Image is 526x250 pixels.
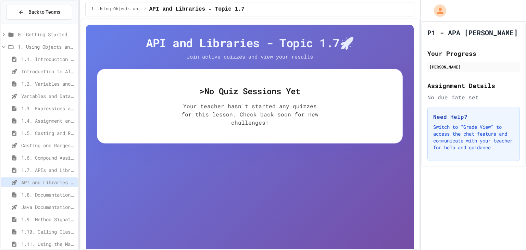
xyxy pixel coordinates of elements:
span: 1.5. Casting and Ranges of Values [21,129,75,137]
h2: Your Progress [427,49,520,58]
div: No due date set [427,93,520,101]
span: 1.6. Compound Assignment Operators [21,154,75,161]
h3: Need Help? [433,113,514,121]
div: My Account [427,3,448,18]
span: API and Libraries - Topic 1.7 [149,5,245,13]
span: / [144,7,147,12]
span: 1.10. Calling Class Methods [21,228,75,235]
div: [PERSON_NAME] [429,64,518,70]
h1: P1 - APA [PERSON_NAME] [427,28,518,37]
iframe: chat widget [469,193,519,222]
span: 1.4. Assignment and Input [21,117,75,124]
span: Casting and Ranges of variables - Quiz [21,142,75,149]
span: 1.9. Method Signatures [21,216,75,223]
span: API and Libraries - Topic 1.7 [21,179,75,186]
span: Back to Teams [28,9,60,16]
p: Switch to "Grade View" to access the chat feature and communicate with your teacher for help and ... [433,124,514,151]
p: Join active quizzes and view your results [173,53,327,61]
span: 1.8. Documentation with Comments and Preconditions [21,191,75,198]
iframe: chat widget [497,223,519,243]
span: 1.11. Using the Math Class [21,240,75,248]
h2: Assignment Details [427,81,520,90]
h5: > No Quiz Sessions Yet [108,86,391,97]
span: 1.1. Introduction to Algorithms, Programming, and Compilers [21,55,75,63]
h4: API and Libraries - Topic 1.7 🚀 [97,36,403,50]
button: Back to Teams [6,5,72,20]
span: Variables and Data Types - Quiz [21,92,75,100]
span: Java Documentation with Comments - Topic 1.8 [21,203,75,211]
span: 1. Using Objects and Methods [18,43,75,50]
p: Your teacher hasn't started any quizzes for this lesson. Check back soon for new challenges! [181,102,318,127]
span: 1.7. APIs and Libraries [21,166,75,174]
span: 1.3. Expressions and Output [New] [21,105,75,112]
span: Introduction to Algorithms, Programming, and Compilers [21,68,75,75]
span: 1.2. Variables and Data Types [21,80,75,87]
span: 0: Getting Started [18,31,75,38]
span: 1. Using Objects and Methods [91,7,141,12]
